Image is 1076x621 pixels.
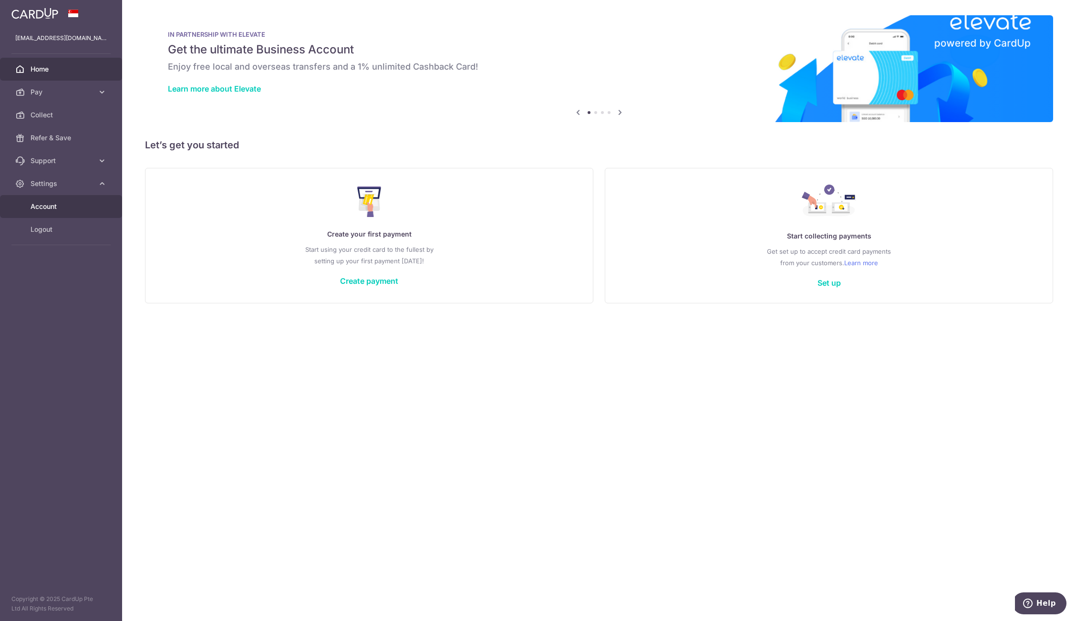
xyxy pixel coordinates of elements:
[165,244,574,267] p: Start using your credit card to the fullest by setting up your first payment [DATE]!
[145,137,1053,153] h5: Let’s get you started
[31,64,93,74] span: Home
[624,230,1034,242] p: Start collecting payments
[15,33,107,43] p: [EMAIL_ADDRESS][DOMAIN_NAME]
[802,185,856,219] img: Collect Payment
[168,42,1030,57] h5: Get the ultimate Business Account
[31,156,93,166] span: Support
[31,202,93,211] span: Account
[357,186,382,217] img: Make Payment
[624,246,1034,269] p: Get set up to accept credit card payments from your customers.
[31,179,93,188] span: Settings
[11,8,58,19] img: CardUp
[31,87,93,97] span: Pay
[165,228,574,240] p: Create your first payment
[145,15,1053,122] img: Renovation banner
[340,276,398,286] a: Create payment
[844,257,878,269] a: Learn more
[31,110,93,120] span: Collect
[168,31,1030,38] p: IN PARTNERSHIP WITH ELEVATE
[1015,592,1066,616] iframe: Opens a widget where you can find more information
[31,225,93,234] span: Logout
[168,61,1030,72] h6: Enjoy free local and overseas transfers and a 1% unlimited Cashback Card!
[168,84,261,93] a: Learn more about Elevate
[817,278,841,288] a: Set up
[31,133,93,143] span: Refer & Save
